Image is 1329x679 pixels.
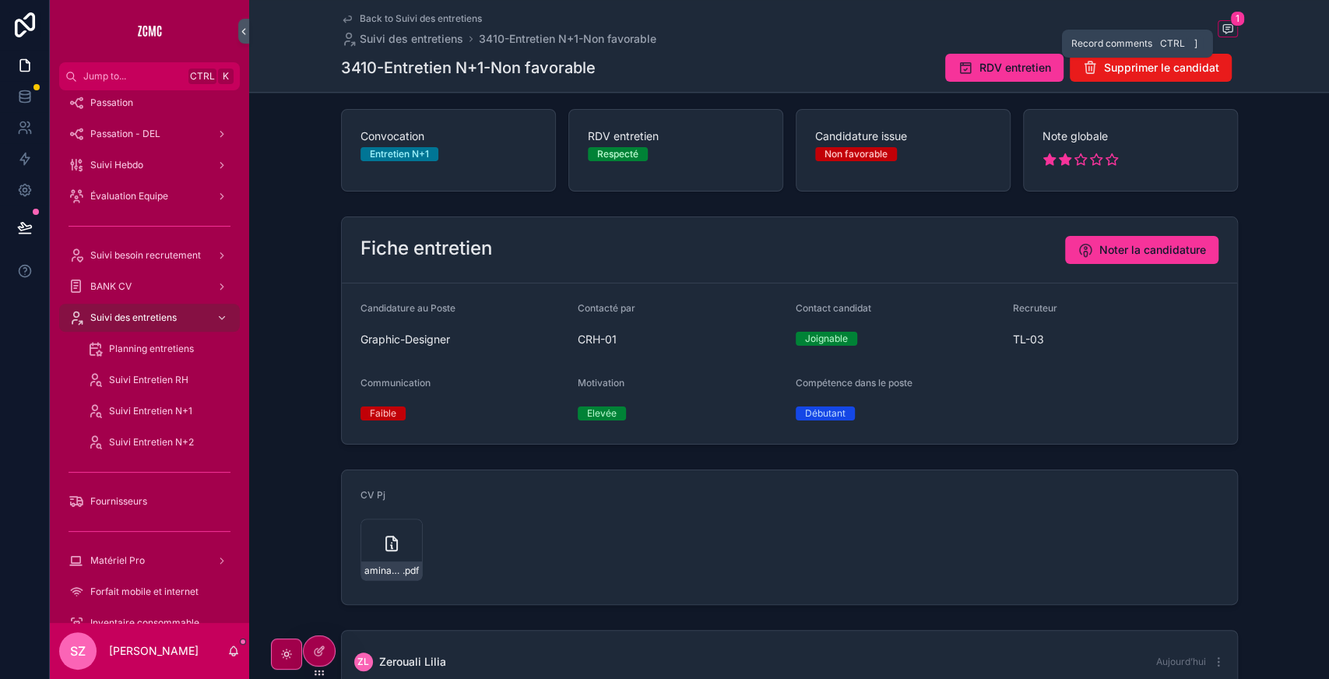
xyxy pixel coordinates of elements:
h1: 3410-Entretien N+1-Non favorable [341,57,596,79]
a: Suivi Entretien RH [78,366,240,394]
span: Jump to... [83,70,182,83]
span: Suivi besoin recrutement [90,249,201,262]
span: Motivation [578,377,624,389]
a: BANK CV [59,273,240,301]
a: Inventaire consommable [59,609,240,637]
button: 1 [1218,20,1238,40]
span: Back to Suivi des entretiens [360,12,482,25]
span: Passation - DEL [90,128,160,140]
span: ZL [357,656,369,668]
span: amina-zekri,-gd [364,565,403,577]
span: SZ [70,642,86,660]
a: Fournisseurs [59,487,240,515]
button: Supprimer le candidat [1070,54,1232,82]
a: 3410-Entretien N+1-Non favorable [479,31,656,47]
button: Jump to...CtrlK [59,62,240,90]
a: Suivi besoin recrutement [59,241,240,269]
span: RDV entretien [588,128,764,144]
span: Note globale [1042,128,1218,144]
span: CRH-01 [578,332,617,347]
span: TL-03 [1013,332,1044,347]
a: Planning entretiens [78,335,240,363]
a: Évaluation Equipe [59,182,240,210]
span: 1 [1230,11,1245,26]
span: CV Pj [360,489,385,501]
span: Forfait mobile et internet [90,586,199,598]
a: Suivi Hebdo [59,151,240,179]
span: K [220,70,232,83]
span: Passation [90,97,133,109]
span: Suivi Entretien N+2 [109,436,194,449]
div: Non favorable [824,147,888,161]
div: Joignable [805,332,848,346]
a: Forfait mobile et internet [59,578,240,606]
span: ] [1190,37,1202,50]
span: Candidature au Poste [360,302,455,314]
span: RDV entretien [979,60,1051,76]
span: Contact candidat [796,302,871,314]
span: Convocation [360,128,536,144]
a: Passation - DEL [59,120,240,148]
span: Noter la candidature [1099,242,1206,258]
a: Suivi Entretien N+1 [78,397,240,425]
span: Aujourd’hui [1156,656,1206,667]
span: .pdf [403,565,419,577]
h2: Fiche entretien [360,236,492,261]
span: Ctrl [188,69,216,84]
span: Recruteur [1013,302,1057,314]
span: Suivi Hebdo [90,159,143,171]
span: Supprimer le candidat [1104,60,1219,76]
div: Elevée [587,406,617,420]
button: Noter la candidature [1065,236,1218,264]
button: RDV entretien [945,54,1064,82]
div: Faible [370,406,396,420]
img: App logo [137,19,162,44]
div: Entretien N+1 [370,147,429,161]
div: Débutant [805,406,846,420]
span: Graphic-Designer [360,332,450,347]
a: Suivi Entretien N+2 [78,428,240,456]
div: Respecté [597,147,638,161]
span: Suivi Entretien N+1 [109,405,192,417]
span: Suivi Entretien RH [109,374,188,386]
span: Candidature issue [815,128,991,144]
span: Ctrl [1158,36,1187,51]
span: Contacté par [578,302,635,314]
span: Suivi des entretiens [360,31,463,47]
span: Fournisseurs [90,495,147,508]
span: Inventaire consommable [90,617,199,629]
span: BANK CV [90,280,132,293]
div: scrollable content [50,90,249,623]
p: [PERSON_NAME] [109,643,199,659]
span: Matériel Pro [90,554,145,567]
a: Back to Suivi des entretiens [341,12,482,25]
a: Matériel Pro [59,547,240,575]
a: Suivi des entretiens [341,31,463,47]
a: Suivi des entretiens [59,304,240,332]
span: Compétence dans le poste [796,377,912,389]
span: Suivi des entretiens [90,311,177,324]
span: Communication [360,377,431,389]
span: Record comments [1071,37,1152,50]
a: Passation [59,89,240,117]
span: Planning entretiens [109,343,194,355]
span: Évaluation Equipe [90,190,168,202]
span: Zerouali Lilia [379,654,446,670]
